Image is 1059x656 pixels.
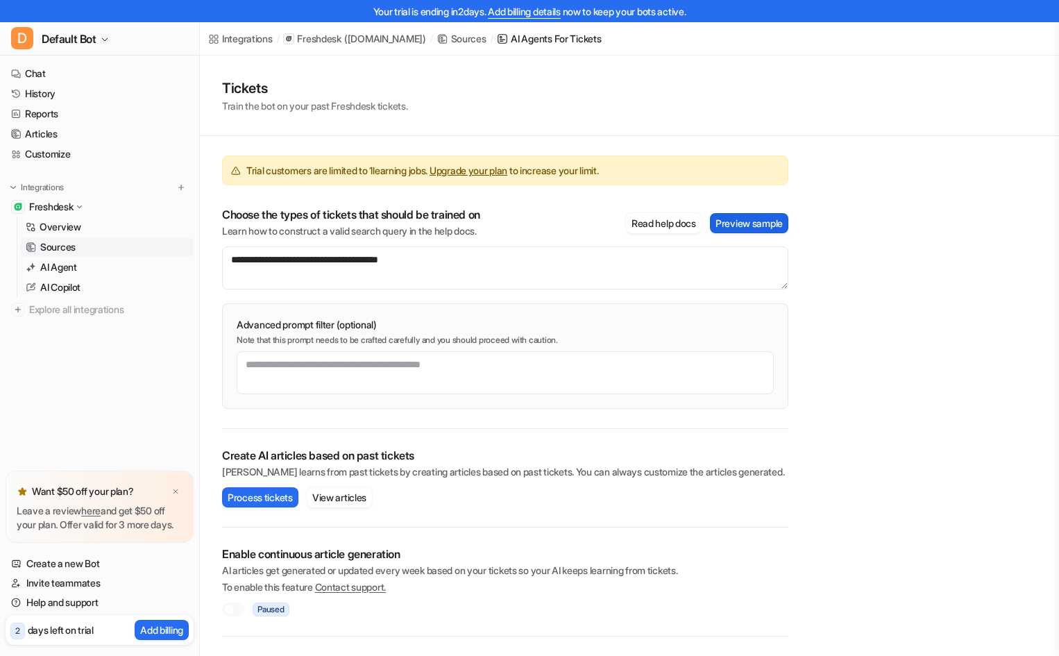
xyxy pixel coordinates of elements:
[20,237,194,257] a: Sources
[488,6,561,17] a: Add billing details
[140,623,183,637] p: Add billing
[6,124,194,144] a: Articles
[208,31,273,46] a: Integrations
[6,180,68,194] button: Integrations
[237,335,774,346] p: Note that this prompt needs to be crafted carefully and you should proceed with caution.
[171,487,180,496] img: x
[6,593,194,612] a: Help and support
[40,260,77,274] p: AI Agent
[28,623,94,637] p: days left on trial
[344,32,426,46] p: ( [DOMAIN_NAME] )
[222,448,788,462] p: Create AI articles based on past tickets
[6,84,194,103] a: History
[222,487,298,507] button: Process tickets
[15,625,20,637] p: 2
[29,298,188,321] span: Explore all integrations
[40,280,81,294] p: AI Copilot
[17,486,28,497] img: star
[283,32,425,46] a: Freshdesk([DOMAIN_NAME])
[297,32,341,46] p: Freshdesk
[710,213,788,233] button: Preview sample
[11,303,25,317] img: explore all integrations
[222,31,273,46] div: Integrations
[246,163,598,178] span: Trial customers are limited to 1 learning jobs. to increase your limit.
[176,183,186,192] img: menu_add.svg
[20,258,194,277] a: AI Agent
[626,213,702,233] button: Read help docs
[6,64,194,83] a: Chat
[315,581,387,593] span: Contact support.
[17,504,183,532] p: Leave a review and get $50 off your plan. Offer valid for 3 more days.
[81,505,101,516] a: here
[437,31,486,46] a: Sources
[32,485,134,498] p: Want $50 off your plan?
[6,554,194,573] a: Create a new Bot
[14,203,22,211] img: Freshdesk
[6,573,194,593] a: Invite teammates
[42,29,96,49] span: Default Bot
[222,547,788,561] p: Enable continuous article generation
[253,603,289,616] span: Paused
[237,318,774,332] p: Advanced prompt filter (optional)
[6,300,194,319] a: Explore all integrations
[29,200,73,214] p: Freshdesk
[40,220,81,234] p: Overview
[11,27,33,49] span: D
[20,278,194,297] a: AI Copilot
[222,224,480,238] p: Learn how to construct a valid search query in the help docs.
[222,99,407,113] p: Train the bot on your past Freshdesk tickets.
[40,240,76,254] p: Sources
[222,465,788,479] p: [PERSON_NAME] learns from past tickets by creating articles based on past tickets. You can always...
[222,564,788,578] p: AI articles get generated or updated every week based on your tickets so your AI keeps learning f...
[6,144,194,164] a: Customize
[430,165,507,176] a: Upgrade your plan
[8,183,18,192] img: expand menu
[491,33,493,45] span: /
[451,31,486,46] div: Sources
[222,208,480,221] p: Choose the types of tickets that should be trained on
[511,31,601,46] div: AI Agents for tickets
[430,33,433,45] span: /
[20,217,194,237] a: Overview
[307,487,372,507] button: View articles
[21,182,64,193] p: Integrations
[222,580,788,594] p: To enable this feature
[497,31,601,46] a: AI Agents for tickets
[135,620,189,640] button: Add billing
[222,78,407,99] h1: Tickets
[277,33,280,45] span: /
[6,104,194,124] a: Reports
